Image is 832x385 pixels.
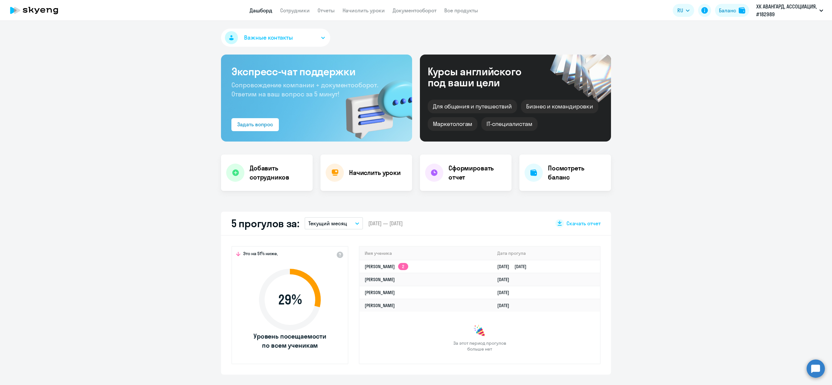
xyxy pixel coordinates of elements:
h4: Посмотреть баланс [548,164,606,182]
div: Задать вопрос [237,120,273,128]
a: [PERSON_NAME] [365,290,395,295]
a: Сотрудники [280,7,310,14]
span: [DATE] — [DATE] [368,220,403,227]
a: Все продукты [444,7,478,14]
h4: Начислить уроки [349,168,401,177]
button: Балансbalance [715,4,749,17]
span: Это на 51% ниже, [243,251,278,258]
div: Маркетологам [428,117,477,131]
span: За этот период прогулов больше нет [452,340,507,352]
a: [DATE] [497,290,514,295]
button: Важные контакты [221,29,330,47]
button: RU [673,4,694,17]
app-skyeng-badge: 2 [398,263,408,270]
div: Баланс [719,6,736,14]
p: Текущий месяц [308,219,347,227]
h4: Сформировать отчет [448,164,506,182]
a: Отчеты [318,7,335,14]
p: ХК АВАНГАРД, АССОЦИАЦИЯ, #182989 [756,3,817,18]
img: balance [739,7,745,14]
th: Дата прогула [492,247,600,260]
button: Текущий месяц [305,217,363,230]
div: Для общения и путешествий [428,100,517,113]
h2: 5 прогулов за: [231,217,299,230]
a: Дашборд [250,7,272,14]
button: Задать вопрос [231,118,279,131]
h3: Экспресс-чат поддержки [231,65,402,78]
div: IT-специалистам [481,117,537,131]
img: bg-img [336,68,412,142]
span: Сопровождение компании + документооборот. Ответим на ваш вопрос за 5 минут! [231,81,378,98]
a: Начислить уроки [343,7,385,14]
span: Уровень посещаемости по всем ученикам [253,332,327,350]
button: ХК АВАНГАРД, АССОЦИАЦИЯ, #182989 [753,3,826,18]
a: [PERSON_NAME] [365,277,395,282]
a: [DATE] [497,303,514,308]
span: RU [677,6,683,14]
div: Курсы английского под ваши цели [428,66,539,88]
th: Имя ученика [359,247,492,260]
span: Важные контакты [244,33,293,42]
span: Скачать отчет [566,220,601,227]
img: congrats [473,325,486,338]
span: 29 % [253,292,327,307]
a: [DATE][DATE] [497,264,532,269]
div: Бизнес и командировки [521,100,598,113]
a: Документооборот [393,7,436,14]
h4: Добавить сотрудников [250,164,307,182]
a: [DATE] [497,277,514,282]
a: [PERSON_NAME] [365,303,395,308]
a: [PERSON_NAME]2 [365,264,408,269]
